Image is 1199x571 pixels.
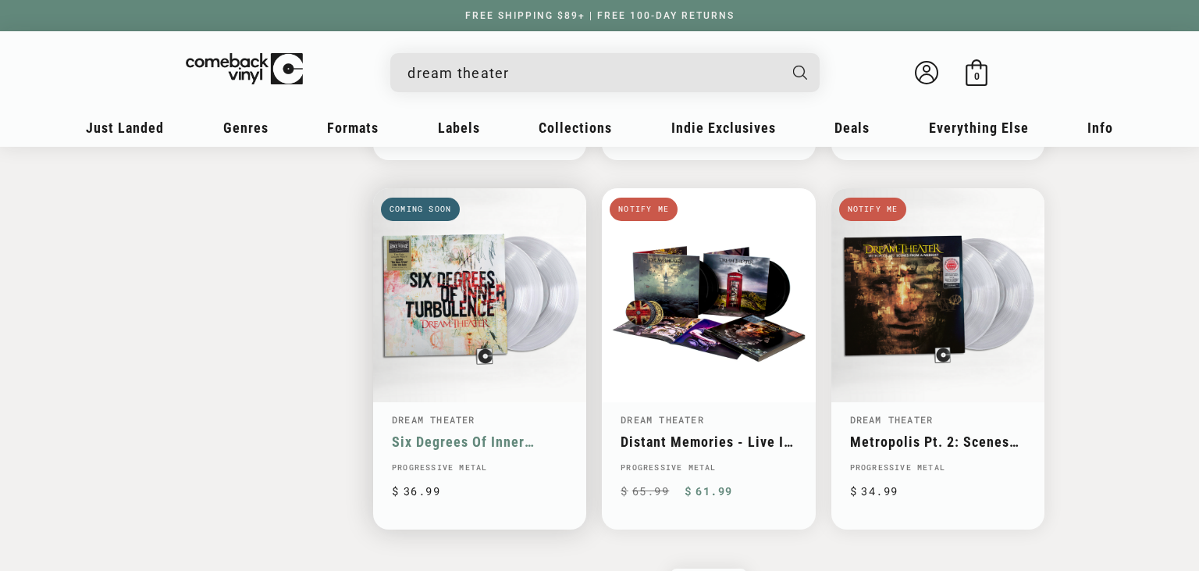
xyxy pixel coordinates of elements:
[621,434,796,450] a: Distant Memories - Live In [GEOGRAPHIC_DATA]
[539,120,612,136] span: Collections
[974,70,980,82] span: 0
[850,413,934,426] a: Dream Theater
[834,120,870,136] span: Deals
[929,120,1029,136] span: Everything Else
[671,120,776,136] span: Indie Exclusives
[850,434,1026,450] a: Metropolis Pt. 2: Scenes From A Memory
[223,120,269,136] span: Genres
[86,120,164,136] span: Just Landed
[438,120,480,136] span: Labels
[390,53,820,92] div: Search
[450,10,750,21] a: FREE SHIPPING $89+ | FREE 100-DAY RETURNS
[327,120,379,136] span: Formats
[392,413,475,426] a: Dream Theater
[780,53,822,92] button: Search
[392,434,567,450] a: Six Degrees Of Inner Turbulence
[1087,120,1113,136] span: Info
[621,413,704,426] a: Dream Theater
[407,57,777,89] input: When autocomplete results are available use up and down arrows to review and enter to select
